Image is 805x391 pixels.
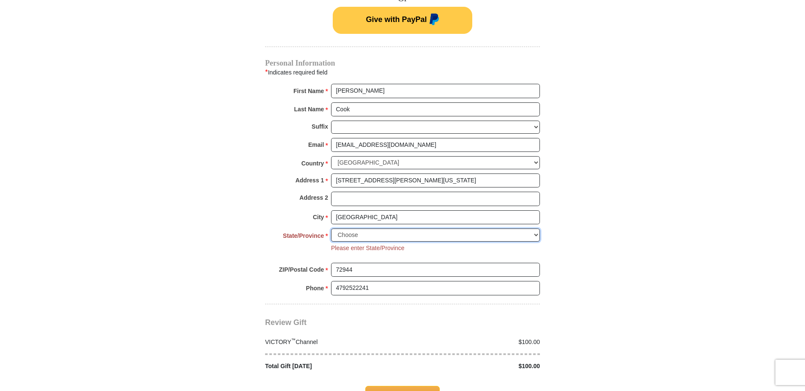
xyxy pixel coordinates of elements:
span: Give with PayPal [366,15,427,24]
strong: Address 1 [296,174,324,186]
div: $100.00 [402,362,545,371]
img: paypal [427,14,439,27]
div: Total Gift [DATE] [261,362,403,371]
div: Indicates required field [265,67,540,78]
strong: Address 2 [299,192,328,204]
strong: Suffix [312,121,328,132]
sup: ™ [291,337,296,342]
strong: Country [301,157,324,169]
strong: City [313,211,324,223]
strong: State/Province [283,230,324,242]
strong: First Name [293,85,324,97]
div: VICTORY Channel [261,338,403,347]
button: Give with PayPal [333,7,472,34]
strong: Last Name [294,103,324,115]
strong: Phone [306,282,324,294]
strong: ZIP/Postal Code [279,264,324,275]
li: Please enter State/Province [331,244,405,253]
h4: Personal Information [265,60,540,66]
span: Review Gift [265,318,307,327]
div: $100.00 [402,338,545,347]
strong: Email [308,139,324,151]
